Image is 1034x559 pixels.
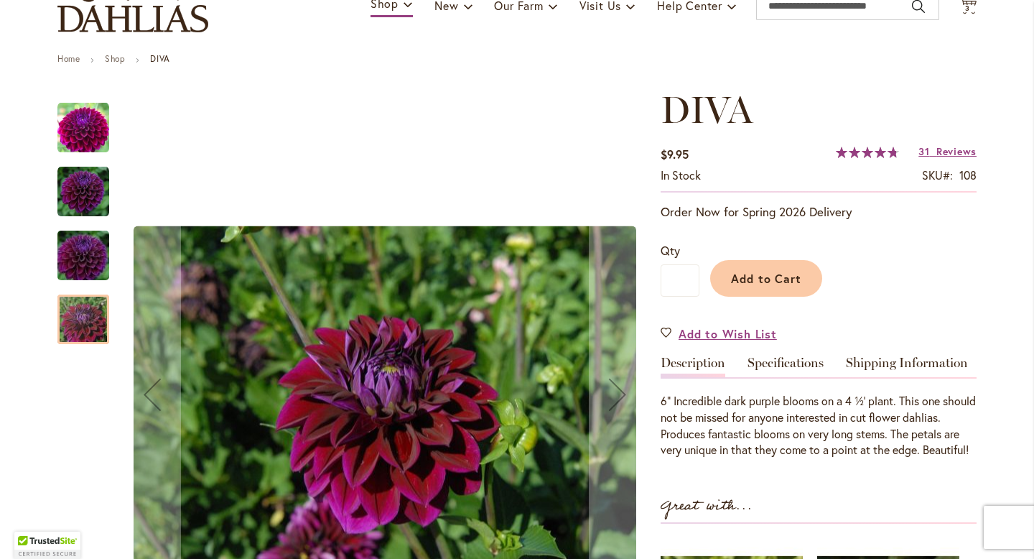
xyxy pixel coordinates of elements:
strong: Great with... [661,494,753,518]
a: Description [661,356,725,377]
span: $9.95 [661,147,689,162]
img: Diva [32,221,135,290]
a: Add to Wish List [661,325,777,342]
img: Diva [57,102,109,154]
iframe: Launch Accessibility Center [11,508,51,548]
span: Add to Wish List [679,325,777,342]
span: DIVA [661,87,753,132]
div: Availability [661,167,701,184]
span: 3 [965,4,970,13]
a: Shipping Information [846,356,968,377]
div: Diva [57,216,124,280]
div: 108 [959,167,977,184]
span: In stock [661,167,701,183]
a: Specifications [747,356,824,377]
a: 31 Reviews [918,144,977,158]
span: Qty [661,243,680,258]
span: Reviews [936,144,977,158]
button: Add to Cart [710,260,822,297]
span: Add to Cart [731,271,802,286]
div: Diva [57,152,124,216]
strong: SKU [922,167,953,183]
img: Diva [57,166,109,218]
div: Diva [57,88,124,152]
div: Detailed Product Info [661,356,977,458]
a: Home [57,53,80,64]
div: 6” Incredible dark purple blooms on a 4 ½’ plant. This one should not be missed for anyone intere... [661,393,977,458]
p: Order Now for Spring 2026 Delivery [661,203,977,221]
a: Shop [105,53,125,64]
div: 95% [836,147,899,158]
div: Diva [57,280,109,344]
strong: DIVA [150,53,169,64]
span: 31 [918,144,929,158]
